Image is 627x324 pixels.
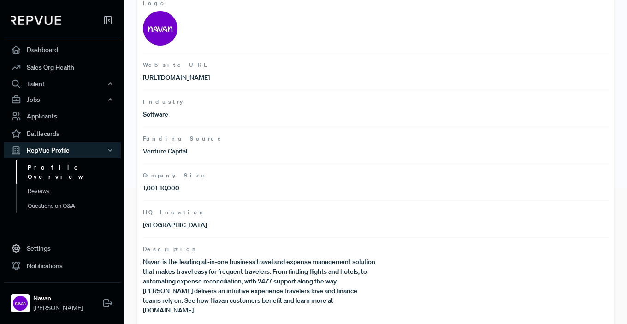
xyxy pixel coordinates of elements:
[4,59,121,76] a: Sales Org Health
[143,220,376,230] p: [GEOGRAPHIC_DATA]
[4,41,121,59] a: Dashboard
[33,294,83,303] strong: Navan
[143,110,376,119] p: Software
[4,257,121,275] a: Notifications
[143,73,376,82] p: [URL][DOMAIN_NAME]
[4,282,121,317] a: NavanNavan[PERSON_NAME]
[16,160,133,184] a: Profile Overview
[143,147,376,156] p: Venture Capital
[143,245,609,253] span: Description
[143,183,376,193] p: 1,001-10,000
[33,303,83,313] span: [PERSON_NAME]
[143,11,177,46] img: Logo
[4,76,121,92] button: Talent
[13,296,28,311] img: Navan
[143,98,609,106] span: Industry
[16,199,133,213] a: Questions on Q&A
[4,240,121,257] a: Settings
[11,16,61,25] img: RepVue
[143,257,376,315] p: Navan is the leading all-in-one business travel and expense management solution that makes travel...
[16,184,133,199] a: Reviews
[143,171,609,180] span: Company Size
[143,61,609,69] span: Website URL
[143,135,609,143] span: Funding Source
[4,107,121,125] a: Applicants
[4,142,121,158] button: RepVue Profile
[4,92,121,107] button: Jobs
[4,125,121,142] a: Battlecards
[143,208,609,217] span: HQ Location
